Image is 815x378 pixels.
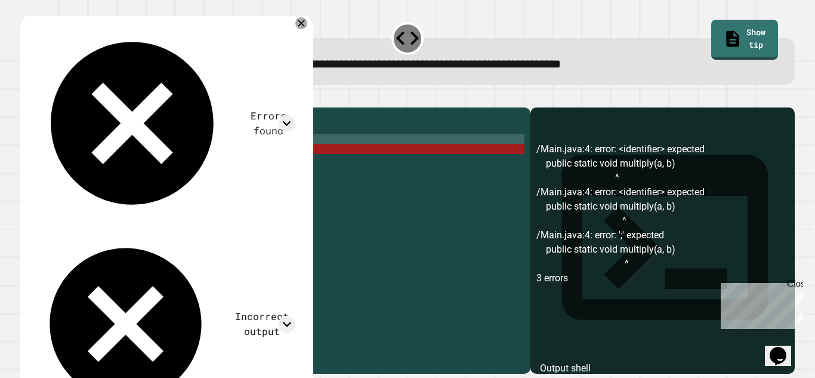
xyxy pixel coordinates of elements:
div: Errors found [242,109,295,138]
iframe: chat widget [765,330,803,366]
div: Chat with us now!Close [5,5,82,76]
a: Show tip [711,20,778,60]
div: Incorrect output [229,309,295,339]
iframe: chat widget [716,278,803,329]
div: /Main.java:4: error: <identifier> expected public static void multiply(a, b) ^ /Main.java:4: erro... [536,142,789,374]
